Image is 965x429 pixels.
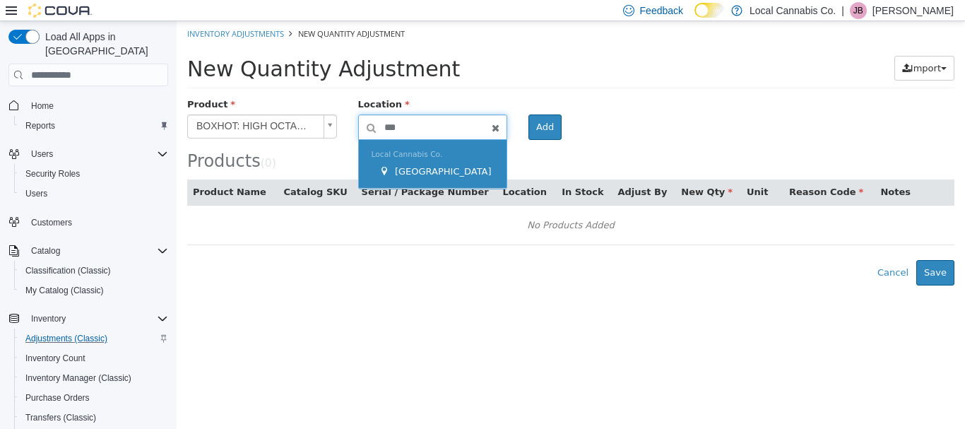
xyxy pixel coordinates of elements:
span: Classification (Classic) [20,262,168,279]
span: Security Roles [25,168,80,180]
a: Users [20,185,53,202]
span: Location [182,78,233,88]
span: Reports [20,117,168,134]
span: Users [25,146,168,163]
span: Import [734,42,764,52]
span: [GEOGRAPHIC_DATA] [218,145,315,155]
span: Load All Apps in [GEOGRAPHIC_DATA] [40,30,168,58]
button: Adjust By [442,164,494,178]
button: Import [718,35,778,60]
span: New Qty [504,165,556,176]
span: Transfers (Classic) [25,412,96,423]
p: Local Cannabis Co. [750,2,836,19]
span: BOXHOT: HIGH OCTANE THC/CBG ALL IN ONE VAPE (2g) [11,94,141,117]
a: Security Roles [20,165,85,182]
span: Catalog [31,245,60,257]
span: Home [31,100,54,112]
a: Reports [20,117,61,134]
button: Inventory [3,309,174,329]
p: [PERSON_NAME] [872,2,954,19]
a: Inventory Manager (Classic) [20,370,137,387]
span: Classification (Classic) [25,265,111,276]
button: Catalog SKU [107,164,173,178]
span: New Quantity Adjustment [122,7,228,18]
span: Reason Code [612,165,687,176]
span: Purchase Orders [20,389,168,406]
a: Home [25,98,59,114]
span: Product [11,78,59,88]
span: Customers [31,217,72,228]
button: Unit [570,164,594,178]
button: Reports [14,116,174,136]
button: Security Roles [14,164,174,184]
button: Users [3,144,174,164]
button: Home [3,95,174,115]
span: Inventory Count [25,353,85,364]
a: Customers [25,214,78,231]
p: | [841,2,844,19]
button: Inventory [25,310,71,327]
a: Purchase Orders [20,389,95,406]
button: Inventory Manager (Classic) [14,368,174,388]
span: Transfers (Classic) [20,409,168,426]
span: Products [11,130,84,150]
button: In Stock [385,164,430,178]
button: Product Name [16,164,93,178]
small: ( ) [84,136,100,148]
button: Users [25,146,59,163]
button: Serial / Package Number [185,164,315,178]
span: Home [25,96,168,114]
button: Classification (Classic) [14,261,174,281]
span: My Catalog (Classic) [20,282,168,299]
button: Inventory Count [14,348,174,368]
span: Inventory Manager (Classic) [25,372,131,384]
a: Transfers (Classic) [20,409,102,426]
span: Users [25,188,47,199]
a: Classification (Classic) [20,262,117,279]
span: Users [20,185,168,202]
span: Inventory [31,313,66,324]
a: Adjustments (Classic) [20,330,113,347]
input: Dark Mode [694,3,724,18]
span: Inventory Manager (Classic) [20,370,168,387]
button: Add [352,93,385,119]
span: Inventory Count [20,350,168,367]
button: Notes [704,164,736,178]
span: Security Roles [20,165,168,182]
button: My Catalog (Classic) [14,281,174,300]
span: Adjustments (Classic) [25,333,107,344]
span: Feedback [640,4,683,18]
span: Adjustments (Classic) [20,330,168,347]
span: Inventory [25,310,168,327]
a: BOXHOT: HIGH OCTANE THC/CBG ALL IN ONE VAPE (2g) [11,93,160,117]
span: Customers [25,213,168,231]
span: Purchase Orders [25,392,90,404]
button: Catalog [3,241,174,261]
button: Purchase Orders [14,388,174,408]
a: Inventory Adjustments [11,7,107,18]
span: Users [31,148,53,160]
span: Local Cannabis Co. [195,129,266,138]
img: Cova [28,4,92,18]
button: Adjustments (Classic) [14,329,174,348]
button: Transfers (Classic) [14,408,174,428]
a: My Catalog (Classic) [20,282,109,299]
div: Jennifer Booth [850,2,867,19]
button: Save [740,239,778,264]
button: Catalog [25,242,66,259]
button: Location [326,164,373,178]
span: JB [853,2,863,19]
button: Cancel [693,239,740,264]
button: Users [14,184,174,204]
span: Catalog [25,242,168,259]
span: My Catalog (Classic) [25,285,104,296]
button: Customers [3,212,174,233]
span: 0 [88,136,95,148]
span: New Quantity Adjustment [11,35,283,60]
a: Inventory Count [20,350,91,367]
span: Reports [25,120,55,131]
div: No Products Added [20,194,769,215]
